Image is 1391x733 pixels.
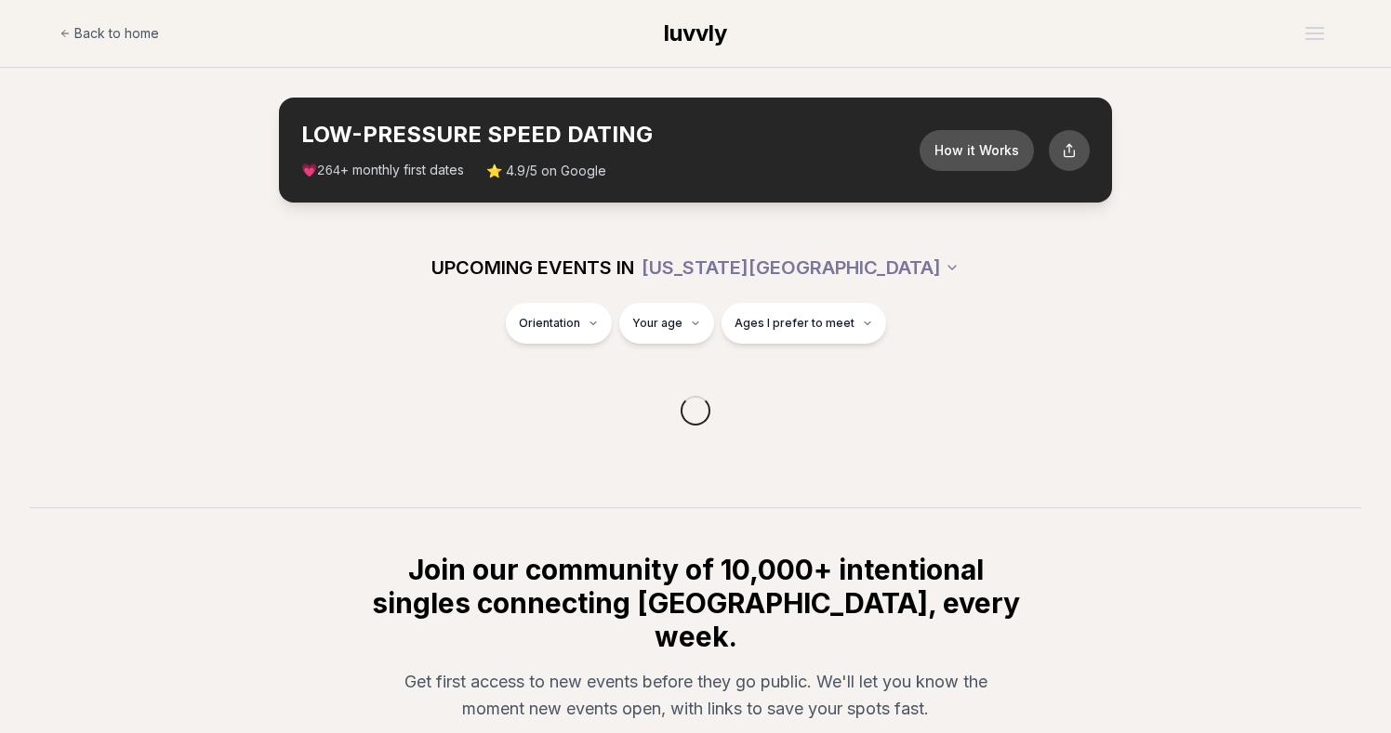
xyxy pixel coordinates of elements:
button: Ages I prefer to meet [722,303,886,344]
span: Orientation [519,316,580,331]
button: Open menu [1298,20,1331,47]
button: Your age [619,303,714,344]
a: luvvly [664,19,727,48]
span: Back to home [74,24,159,43]
button: Orientation [506,303,612,344]
h2: LOW-PRESSURE SPEED DATING [301,120,920,150]
span: 💗 + monthly first dates [301,161,464,180]
button: How it Works [920,130,1034,171]
button: [US_STATE][GEOGRAPHIC_DATA] [642,247,960,288]
p: Get first access to new events before they go public. We'll let you know the moment new events op... [383,668,1008,723]
span: luvvly [664,20,727,46]
h2: Join our community of 10,000+ intentional singles connecting [GEOGRAPHIC_DATA], every week. [368,553,1023,653]
span: Ages I prefer to meet [735,316,854,331]
span: ⭐ 4.9/5 on Google [486,162,606,180]
span: 264 [317,164,340,178]
a: Back to home [60,15,159,52]
span: UPCOMING EVENTS IN [431,255,634,281]
span: Your age [632,316,682,331]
